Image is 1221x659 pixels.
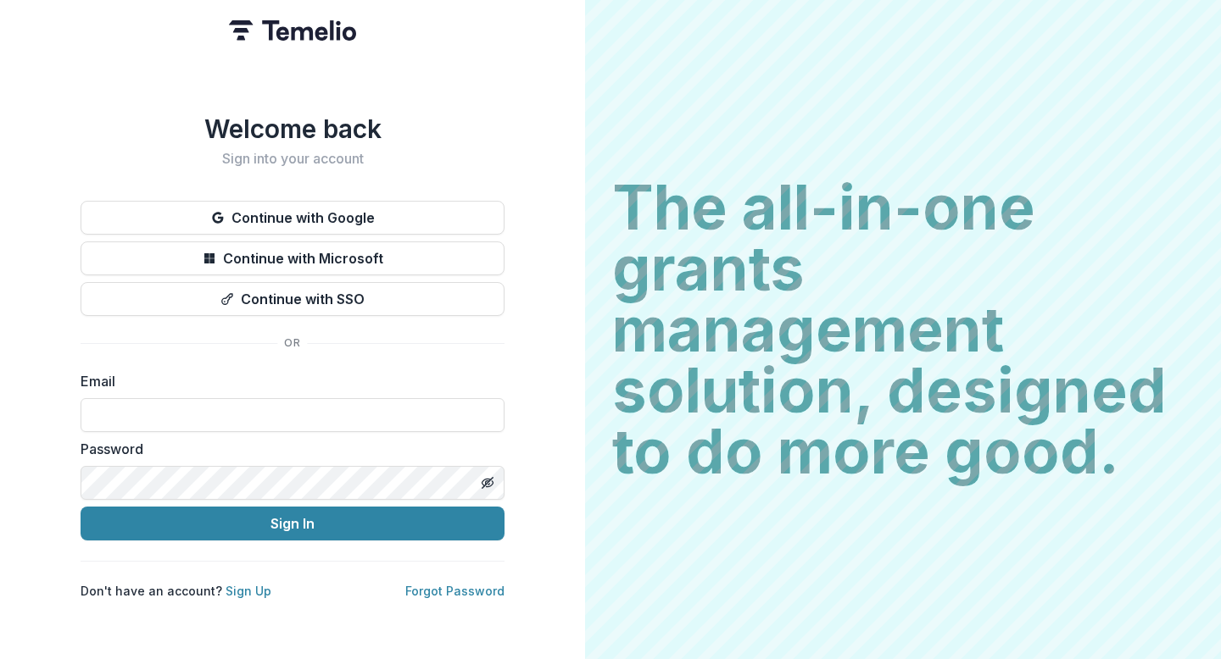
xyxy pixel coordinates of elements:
[81,439,494,459] label: Password
[81,282,505,316] button: Continue with SSO
[405,584,505,598] a: Forgot Password
[229,20,356,41] img: Temelio
[226,584,271,598] a: Sign Up
[81,582,271,600] p: Don't have an account?
[81,151,505,167] h2: Sign into your account
[81,371,494,391] label: Email
[81,241,505,275] button: Continue with Microsoft
[81,114,505,144] h1: Welcome back
[474,469,501,496] button: Toggle password visibility
[81,507,505,540] button: Sign In
[81,201,505,235] button: Continue with Google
